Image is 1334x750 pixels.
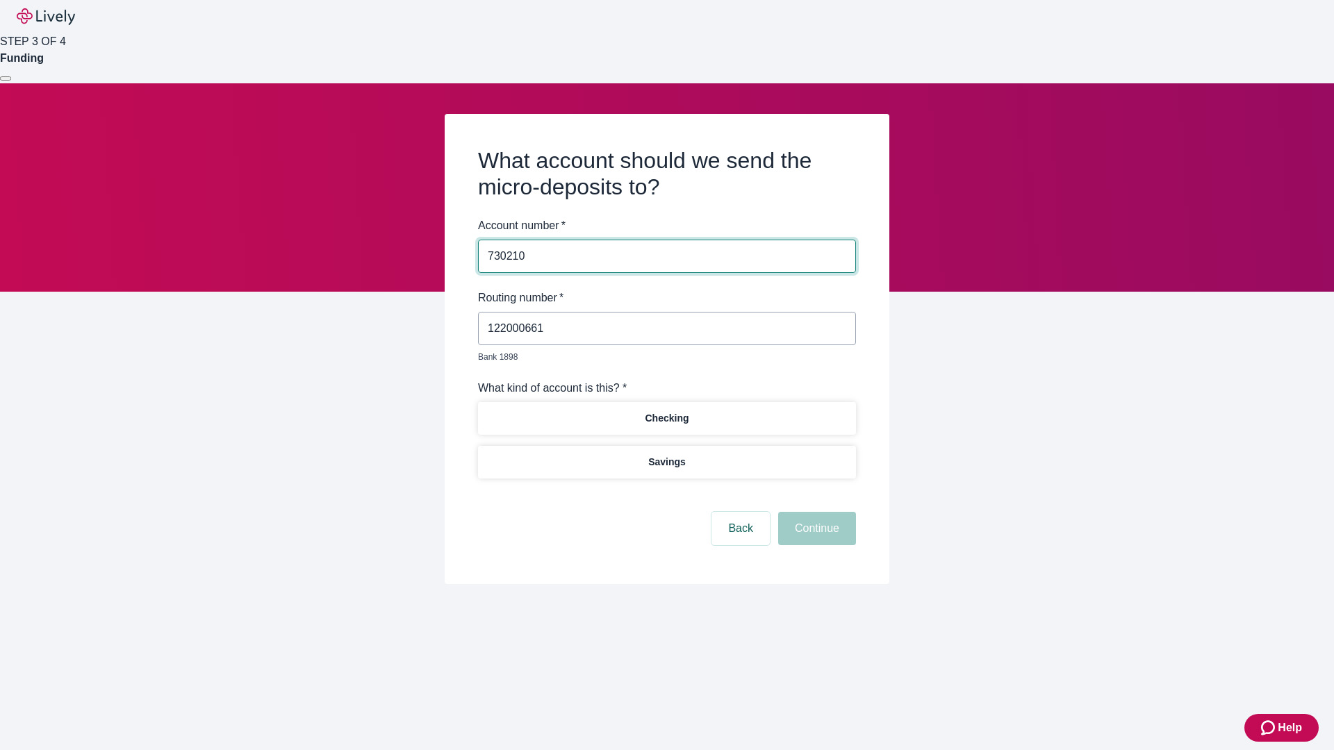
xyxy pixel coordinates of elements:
button: Zendesk support iconHelp [1244,714,1319,742]
span: Help [1278,719,1302,736]
p: Bank 1898 [478,351,846,363]
svg: Zendesk support icon [1261,719,1278,736]
button: Back [711,512,770,545]
img: Lively [17,8,75,25]
label: Account number [478,217,566,234]
p: Savings [648,455,686,469]
h2: What account should we send the micro-deposits to? [478,147,856,201]
p: Checking [645,411,689,426]
label: What kind of account is this? * [478,380,627,397]
button: Checking [478,402,856,435]
button: Savings [478,446,856,478]
label: Routing number [478,290,563,306]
